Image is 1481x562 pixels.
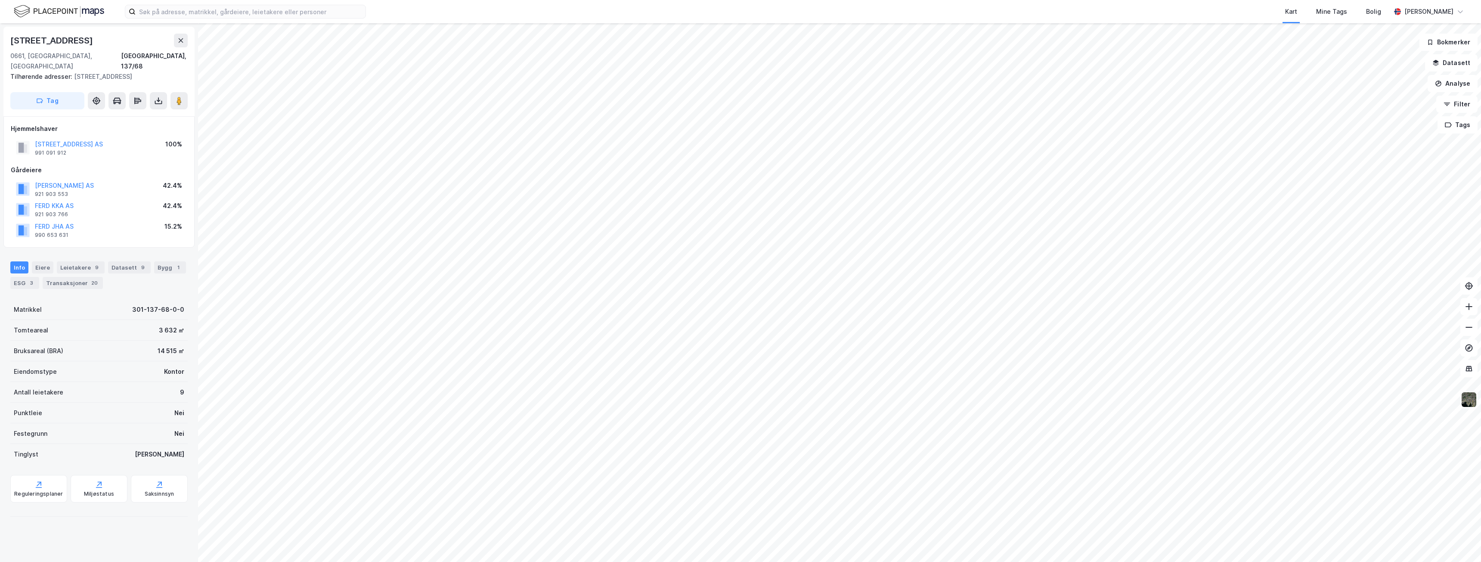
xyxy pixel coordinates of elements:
[35,232,68,239] div: 990 653 631
[11,124,187,134] div: Hjemmelshaver
[10,73,74,80] span: Tilhørende adresser:
[154,261,186,273] div: Bygg
[14,366,57,377] div: Eiendomstype
[174,263,183,272] div: 1
[1428,75,1478,92] button: Analyse
[139,263,147,272] div: 9
[11,165,187,175] div: Gårdeiere
[165,139,182,149] div: 100%
[1436,96,1478,113] button: Filter
[27,279,36,287] div: 3
[174,428,184,439] div: Nei
[180,387,184,397] div: 9
[14,4,104,19] img: logo.f888ab2527a4732fd821a326f86c7f29.svg
[35,211,68,218] div: 921 903 766
[132,304,184,315] div: 301-137-68-0-0
[10,92,84,109] button: Tag
[14,346,63,356] div: Bruksareal (BRA)
[35,149,66,156] div: 991 091 912
[10,71,181,82] div: [STREET_ADDRESS]
[108,261,151,273] div: Datasett
[10,34,95,47] div: [STREET_ADDRESS]
[14,449,38,460] div: Tinglyst
[1438,116,1478,134] button: Tags
[1316,6,1347,17] div: Mine Tags
[14,325,48,335] div: Tomteareal
[135,449,184,460] div: [PERSON_NAME]
[14,387,63,397] div: Antall leietakere
[14,408,42,418] div: Punktleie
[1425,54,1478,71] button: Datasett
[93,263,101,272] div: 9
[1366,6,1381,17] div: Bolig
[121,51,188,71] div: [GEOGRAPHIC_DATA], 137/68
[164,221,182,232] div: 15.2%
[10,261,28,273] div: Info
[164,366,184,377] div: Kontor
[43,277,103,289] div: Transaksjoner
[32,261,53,273] div: Eiere
[159,325,184,335] div: 3 632 ㎡
[14,491,63,497] div: Reguleringsplaner
[14,304,42,315] div: Matrikkel
[136,5,366,18] input: Søk på adresse, matrikkel, gårdeiere, leietakere eller personer
[163,201,182,211] div: 42.4%
[35,191,68,198] div: 921 903 553
[1285,6,1297,17] div: Kart
[57,261,105,273] div: Leietakere
[10,277,39,289] div: ESG
[1419,34,1478,51] button: Bokmerker
[14,428,47,439] div: Festegrunn
[90,279,99,287] div: 20
[10,51,121,71] div: 0661, [GEOGRAPHIC_DATA], [GEOGRAPHIC_DATA]
[84,491,114,497] div: Miljøstatus
[1404,6,1453,17] div: [PERSON_NAME]
[174,408,184,418] div: Nei
[145,491,174,497] div: Saksinnsyn
[1438,521,1481,562] iframe: Chat Widget
[163,180,182,191] div: 42.4%
[1461,391,1477,408] img: 9k=
[158,346,184,356] div: 14 515 ㎡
